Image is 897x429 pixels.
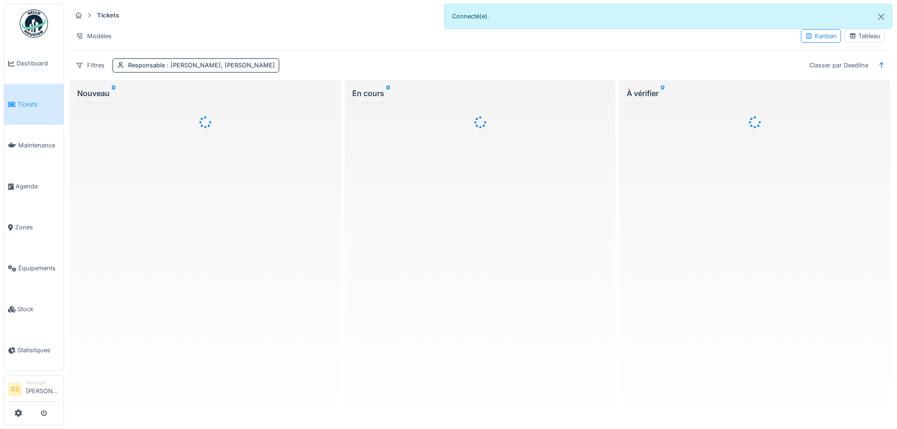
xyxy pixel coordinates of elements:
div: À vérifier [627,88,883,99]
span: : [PERSON_NAME], [PERSON_NAME] [165,62,275,69]
a: Zones [4,207,64,248]
div: Connecté(e). [444,4,893,29]
span: Tickets [17,100,60,109]
span: Maintenance [18,141,60,150]
a: Statistiques [4,330,64,371]
img: Badge_color-CXgf-gQk.svg [20,9,48,38]
div: Kanban [805,32,837,40]
a: GS Manager[PERSON_NAME] [8,379,60,402]
span: Agenda [16,182,60,191]
sup: 0 [661,88,665,99]
li: GS [8,382,22,397]
span: Statistiques [17,346,60,355]
a: Équipements [4,248,64,289]
div: Manager [26,379,60,386]
span: Équipements [18,264,60,273]
div: Classer par Deadline [805,58,873,72]
div: En cours [352,88,608,99]
a: Dashboard [4,43,64,84]
div: Tableau [849,32,881,40]
a: Maintenance [4,125,64,166]
sup: 0 [386,88,390,99]
a: Stock [4,289,64,330]
div: Nouveau [77,88,333,99]
span: Zones [15,223,60,232]
a: Agenda [4,166,64,207]
div: Modèles [72,29,116,43]
strong: Tickets [93,11,123,20]
span: Dashboard [16,59,60,68]
span: Stock [17,305,60,314]
a: Tickets [4,84,64,125]
sup: 0 [112,88,116,99]
button: Close [871,4,892,29]
div: Filtres [72,58,109,72]
li: [PERSON_NAME] [26,379,60,399]
div: Responsable [128,61,275,70]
